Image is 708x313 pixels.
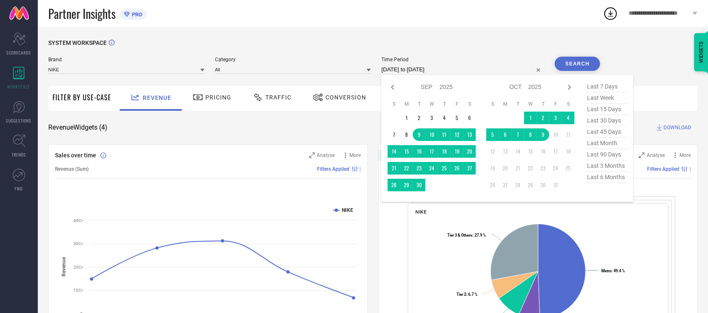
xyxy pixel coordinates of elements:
[537,162,549,175] td: Thu Oct 23 2025
[73,265,83,269] text: 20Cr
[663,123,691,132] span: DOWNLOAD
[388,101,400,107] th: Sunday
[215,57,371,63] span: Category
[350,152,361,158] span: More
[309,152,315,158] svg: Zoom
[413,145,425,158] td: Tue Sep 16 2025
[360,166,361,172] span: |
[317,166,350,172] span: Filters Applied
[8,83,31,90] span: WORKSPACE
[415,209,426,215] span: NIKE
[585,126,627,138] span: last 45 days
[456,292,477,297] text: : 6.7 %
[549,128,562,141] td: Fri Oct 10 2025
[463,128,476,141] td: Sat Sep 13 2025
[48,39,107,46] span: SYSTEM WORKSPACE
[585,92,627,104] span: last week
[549,112,562,124] td: Fri Oct 03 2025
[73,241,83,246] text: 30Cr
[463,101,476,107] th: Saturday
[486,101,499,107] th: Sunday
[524,179,537,191] td: Wed Oct 29 2025
[601,269,625,273] text: : 49.4 %
[647,166,679,172] span: Filters Applied
[388,128,400,141] td: Sun Sep 07 2025
[585,115,627,126] span: last 30 days
[447,233,472,237] tspan: Tier 3 & Others
[413,128,425,141] td: Tue Sep 09 2025
[413,112,425,124] td: Tue Sep 02 2025
[679,152,691,158] span: More
[463,162,476,175] td: Sat Sep 27 2025
[451,128,463,141] td: Fri Sep 12 2025
[562,128,574,141] td: Sat Oct 11 2025
[463,145,476,158] td: Sat Sep 20 2025
[451,145,463,158] td: Fri Sep 19 2025
[549,145,562,158] td: Fri Oct 17 2025
[486,179,499,191] td: Sun Oct 26 2025
[400,179,413,191] td: Mon Sep 29 2025
[499,128,511,141] td: Mon Oct 06 2025
[413,179,425,191] td: Tue Sep 30 2025
[447,233,486,237] text: : 27.9 %
[562,145,574,158] td: Sat Oct 18 2025
[562,101,574,107] th: Saturday
[647,152,665,158] span: Analyse
[562,112,574,124] td: Sat Oct 04 2025
[486,128,499,141] td: Sun Oct 05 2025
[378,150,409,162] div: Premium
[438,112,451,124] td: Thu Sep 04 2025
[317,152,335,158] span: Analyse
[425,162,438,175] td: Wed Sep 24 2025
[549,179,562,191] td: Fri Oct 31 2025
[413,162,425,175] td: Tue Sep 23 2025
[400,128,413,141] td: Mon Sep 08 2025
[48,5,115,22] span: Partner Insights
[585,81,627,92] span: last 7 days
[585,149,627,160] span: last 90 days
[537,128,549,141] td: Thu Oct 09 2025
[499,101,511,107] th: Monday
[400,101,413,107] th: Monday
[15,185,23,192] span: FWD
[451,162,463,175] td: Fri Sep 26 2025
[438,128,451,141] td: Thu Sep 11 2025
[456,292,466,297] tspan: Tier 2
[73,218,83,223] text: 40Cr
[438,162,451,175] td: Thu Sep 25 2025
[400,162,413,175] td: Mon Sep 22 2025
[690,166,691,172] span: |
[524,145,537,158] td: Wed Oct 15 2025
[381,65,544,75] input: Select time period
[463,112,476,124] td: Sat Sep 06 2025
[562,162,574,175] td: Sat Oct 25 2025
[499,162,511,175] td: Mon Oct 20 2025
[400,145,413,158] td: Mon Sep 15 2025
[639,152,645,158] svg: Zoom
[537,112,549,124] td: Thu Oct 02 2025
[438,101,451,107] th: Thursday
[388,162,400,175] td: Sun Sep 21 2025
[549,101,562,107] th: Friday
[413,101,425,107] th: Tuesday
[524,112,537,124] td: Wed Oct 01 2025
[537,179,549,191] td: Thu Oct 30 2025
[451,112,463,124] td: Fri Sep 05 2025
[511,128,524,141] td: Tue Oct 07 2025
[388,179,400,191] td: Sun Sep 28 2025
[48,123,108,132] span: Revenue Widgets ( 4 )
[555,57,600,71] button: Search
[425,101,438,107] th: Wednesday
[381,57,544,63] span: Time Period
[48,57,205,63] span: Brand
[265,94,291,101] span: Traffic
[585,160,627,172] span: last 3 months
[55,152,96,159] span: Sales over time
[486,162,499,175] td: Sun Oct 19 2025
[499,145,511,158] td: Mon Oct 13 2025
[55,166,89,172] span: Revenue (Sum)
[585,104,627,115] span: last 15 days
[388,82,398,92] div: Previous month
[524,128,537,141] td: Wed Oct 08 2025
[400,112,413,124] td: Mon Sep 01 2025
